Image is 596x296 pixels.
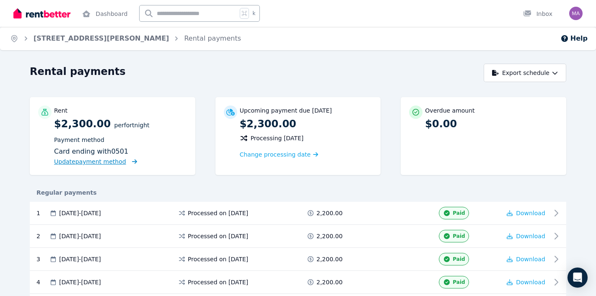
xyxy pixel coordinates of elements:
p: Rent [54,106,67,115]
span: [DATE] - [DATE] [59,232,101,240]
button: Export schedule [484,64,566,82]
button: Download [507,255,545,263]
span: k [252,10,255,17]
span: 2,200.00 [316,278,342,286]
div: Regular payments [30,188,566,197]
span: Processed on [DATE] [188,278,248,286]
span: Update payment method [54,158,126,165]
span: Processed on [DATE] [188,209,248,217]
span: 2,200.00 [316,232,342,240]
span: per Fortnight [114,122,150,129]
span: Processed on [DATE] [188,232,248,240]
h1: Rental payments [30,65,126,78]
span: Processing [DATE] [251,134,304,142]
span: Download [516,256,545,263]
span: 2,200.00 [316,255,342,263]
div: 3 [36,253,49,265]
button: Help [560,33,588,44]
span: Download [516,210,545,216]
span: Paid [453,233,465,239]
span: [DATE] - [DATE] [59,255,101,263]
p: Overdue amount [425,106,474,115]
button: Download [507,209,545,217]
div: 1 [36,207,49,219]
span: 2,200.00 [316,209,342,217]
span: Download [516,233,545,239]
span: Change processing date [240,150,311,159]
span: Processed on [DATE] [188,255,248,263]
a: Change processing date [240,150,319,159]
span: Paid [453,210,465,216]
img: RentBetter [13,7,70,20]
div: Inbox [523,10,552,18]
p: Payment method [54,136,187,144]
span: [DATE] - [DATE] [59,209,101,217]
span: Download [516,279,545,286]
span: Paid [453,279,465,286]
a: Rental payments [184,34,241,42]
span: [DATE] - [DATE] [59,278,101,286]
p: $2,300.00 [240,117,373,131]
img: Massimo Martelli [569,7,583,20]
p: Upcoming payment due [DATE] [240,106,332,115]
div: Open Intercom Messenger [567,268,588,288]
a: [STREET_ADDRESS][PERSON_NAME] [34,34,169,42]
div: 4 [36,276,49,288]
span: Paid [453,256,465,263]
p: $2,300.00 [54,117,187,167]
button: Download [507,232,545,240]
button: Download [507,278,545,286]
p: $0.00 [425,117,558,131]
div: Card ending with 0501 [54,147,187,157]
div: 2 [36,230,49,242]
